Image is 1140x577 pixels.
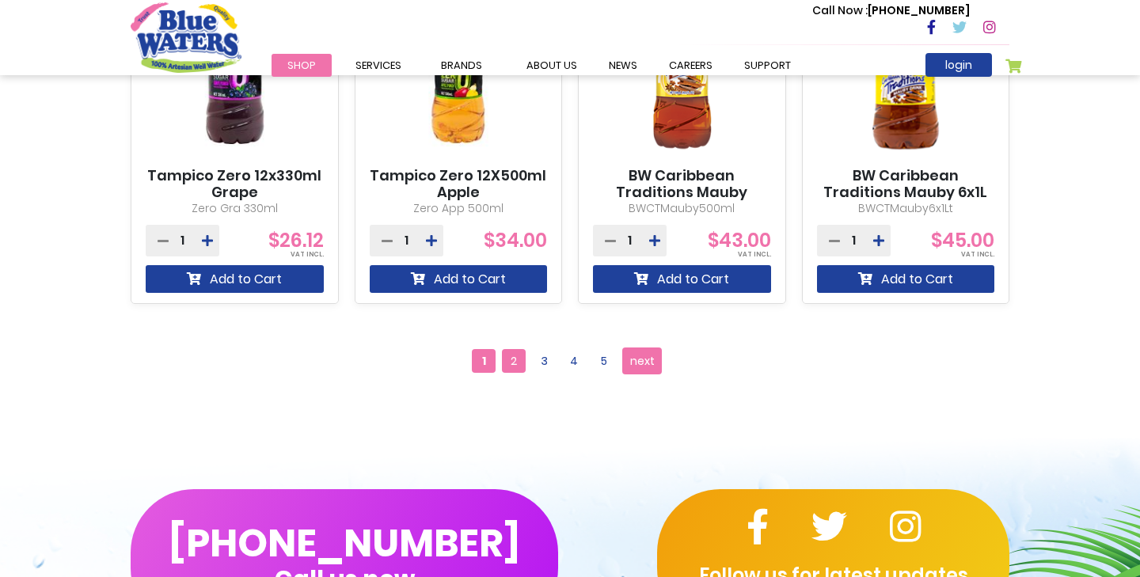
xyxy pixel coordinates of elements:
[502,349,526,373] a: 2
[268,227,324,253] span: $26.12
[441,58,482,73] span: Brands
[287,58,316,73] span: Shop
[622,347,662,374] a: next
[593,54,653,77] a: News
[146,167,324,201] a: Tampico Zero 12x330ml Grape
[146,200,324,217] p: Zero Gra 330ml
[146,265,324,293] button: Add to Cart
[562,349,586,373] a: 4
[812,2,868,18] span: Call Now :
[812,2,970,19] p: [PHONE_NUMBER]
[593,167,771,218] a: BW Caribbean Traditions Mauby 12x500ml
[472,349,496,373] span: 1
[630,349,655,373] span: next
[653,54,728,77] a: careers
[355,58,401,73] span: Services
[592,349,616,373] a: 5
[131,2,241,72] a: store logo
[370,167,548,201] a: Tampico Zero 12X500ml Apple
[817,265,995,293] button: Add to Cart
[708,227,771,253] span: $43.00
[728,54,807,77] a: support
[593,200,771,217] p: BWCTMauby500ml
[593,265,771,293] button: Add to Cart
[931,227,994,253] span: $45.00
[484,227,547,253] span: $34.00
[532,349,556,373] a: 3
[511,54,593,77] a: about us
[817,200,995,217] p: BWCTMauby6x1Lt
[817,167,995,201] a: BW Caribbean Traditions Mauby 6x1L
[925,53,992,77] a: login
[370,265,548,293] button: Add to Cart
[370,200,548,217] p: Zero App 500ml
